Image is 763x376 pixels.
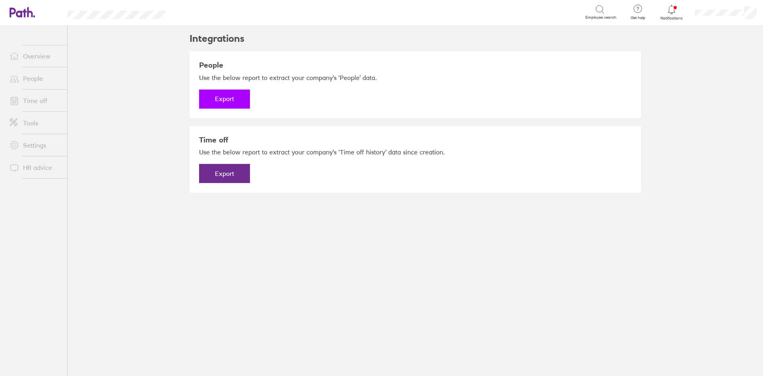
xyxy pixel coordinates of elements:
a: Notifications [659,4,685,21]
div: Search [187,8,207,16]
p: Use the below report to extract your company's ‘Time off history’ data since creation. [199,148,631,156]
a: Overview [3,48,67,64]
a: HR advice [3,160,67,175]
p: Use the below report to extract your company's ‘People’ data. [199,74,631,82]
h2: Integrations [190,26,244,51]
a: People [3,70,67,86]
button: Export [199,164,250,183]
h3: Time off [199,136,631,144]
span: Employee search [585,15,616,20]
button: Export [199,90,250,109]
a: Tools [3,115,67,131]
a: Settings [3,137,67,153]
h3: People [199,61,631,70]
a: Time off [3,93,67,109]
span: Notifications [659,16,685,21]
span: Get help [625,16,651,20]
